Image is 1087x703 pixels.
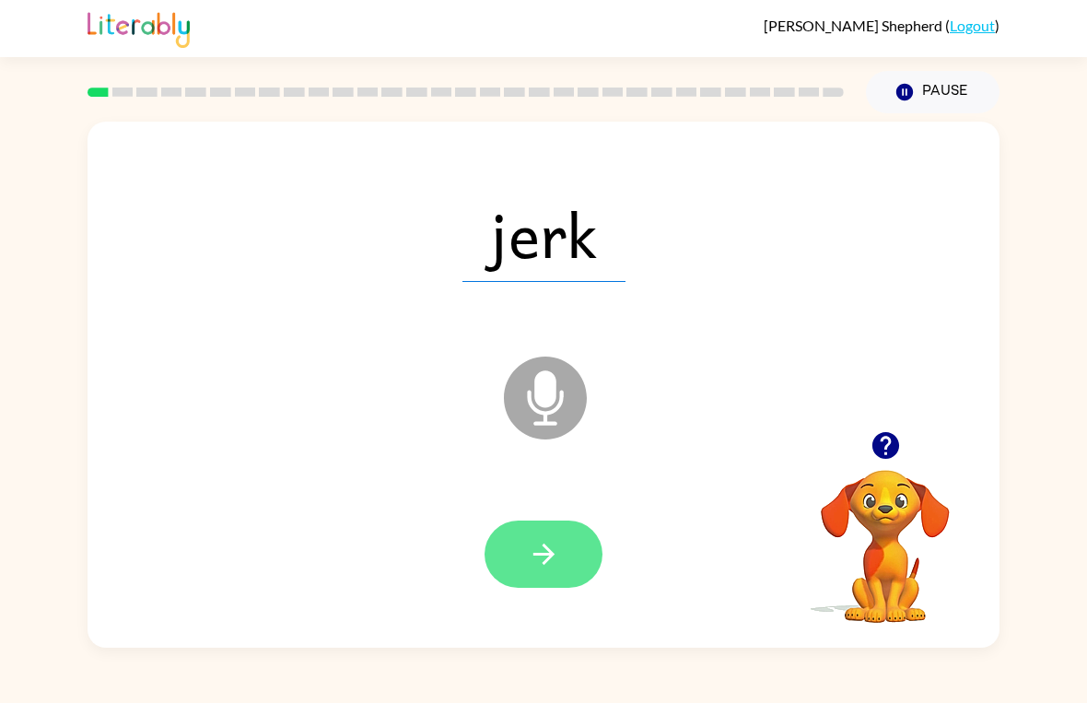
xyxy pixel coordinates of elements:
img: Literably [88,7,190,48]
video: Your browser must support playing .mp4 files to use Literably. Please try using another browser. [793,441,977,626]
span: [PERSON_NAME] Shepherd [764,17,945,34]
a: Logout [950,17,995,34]
div: ( ) [764,17,999,34]
span: jerk [462,186,625,282]
button: Pause [866,71,999,113]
